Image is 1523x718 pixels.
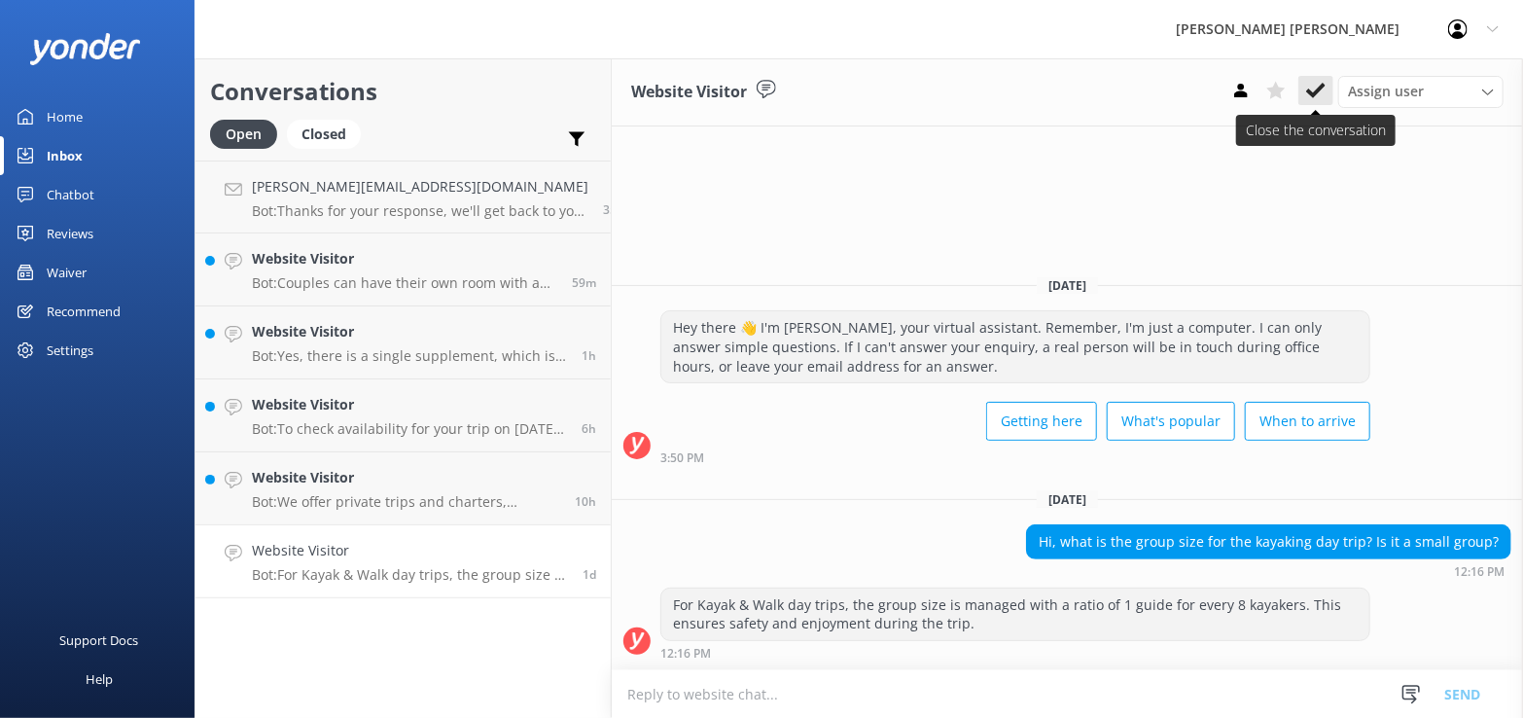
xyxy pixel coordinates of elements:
[210,123,287,144] a: Open
[195,379,611,452] a: Website VisitorBot:To check availability for your trip on [DATE], please use the Day Trip Finder ...
[287,120,361,149] div: Closed
[252,274,557,292] p: Bot: Couples can have their own room with a double (king bed) or twin (2 single beds) configurati...
[86,660,113,699] div: Help
[47,136,83,175] div: Inbox
[1026,564,1511,578] div: Aug 27 2025 12:16pm (UTC +12:00) Pacific/Auckland
[47,175,94,214] div: Chatbot
[1037,277,1098,294] span: [DATE]
[252,202,588,220] p: Bot: Thanks for your response, we'll get back to you as soon as we can during opening hours.
[60,621,139,660] div: Support Docs
[195,161,611,233] a: [PERSON_NAME][EMAIL_ADDRESS][DOMAIN_NAME]Bot:Thanks for your response, we'll get back to you as s...
[1338,76,1504,107] div: Assign User
[1348,81,1424,102] span: Assign user
[582,347,596,364] span: Aug 28 2025 01:43pm (UTC +12:00) Pacific/Auckland
[572,274,596,291] span: Aug 28 2025 02:10pm (UTC +12:00) Pacific/Auckland
[582,420,596,437] span: Aug 28 2025 09:00am (UTC +12:00) Pacific/Auckland
[47,214,93,253] div: Reviews
[252,420,567,438] p: Bot: To check availability for your trip on [DATE], please use the Day Trip Finder at [URL][DOMAI...
[660,452,704,464] strong: 3:50 PM
[603,201,627,218] span: Aug 28 2025 02:33pm (UTC +12:00) Pacific/Auckland
[1245,402,1370,441] button: When to arrive
[1037,491,1098,508] span: [DATE]
[252,394,567,415] h4: Website Visitor
[210,73,596,110] h2: Conversations
[252,566,568,584] p: Bot: For Kayak & Walk day trips, the group size is managed with a ratio of 1 guide for every 8 ka...
[660,648,711,660] strong: 12:16 PM
[575,493,596,510] span: Aug 28 2025 04:16am (UTC +12:00) Pacific/Auckland
[287,123,371,144] a: Closed
[195,525,611,598] a: Website VisitorBot:For Kayak & Walk day trips, the group size is managed with a ratio of 1 guide ...
[252,248,557,269] h4: Website Visitor
[252,467,560,488] h4: Website Visitor
[1107,402,1235,441] button: What's popular
[29,33,141,65] img: yonder-white-logo.png
[1454,566,1505,578] strong: 12:16 PM
[252,493,560,511] p: Bot: We offer private trips and charters, including private water taxi charters. Please contact u...
[1027,525,1510,558] div: Hi, what is the group size for the kayaking day trip? Is it a small group?
[195,233,611,306] a: Website VisitorBot:Couples can have their own room with a double (king bed) or twin (2 single bed...
[661,589,1369,640] div: For Kayak & Walk day trips, the group size is managed with a ratio of 1 guide for every 8 kayaker...
[195,306,611,379] a: Website VisitorBot:Yes, there is a single supplement, which is an additional 30-50% charge added ...
[47,331,93,370] div: Settings
[252,176,588,197] h4: [PERSON_NAME][EMAIL_ADDRESS][DOMAIN_NAME]
[252,540,568,561] h4: Website Visitor
[47,253,87,292] div: Waiver
[661,311,1369,382] div: Hey there 👋 I'm [PERSON_NAME], your virtual assistant. Remember, I'm just a computer. I can only ...
[986,402,1097,441] button: Getting here
[660,646,1370,660] div: Aug 27 2025 12:16pm (UTC +12:00) Pacific/Auckland
[252,321,567,342] h4: Website Visitor
[583,566,596,583] span: Aug 27 2025 12:16pm (UTC +12:00) Pacific/Auckland
[210,120,277,149] div: Open
[47,292,121,331] div: Recommend
[195,452,611,525] a: Website VisitorBot:We offer private trips and charters, including private water taxi charters. Pl...
[252,347,567,365] p: Bot: Yes, there is a single supplement, which is an additional 30-50% charge added to the retail ...
[47,97,83,136] div: Home
[631,80,747,105] h3: Website Visitor
[660,450,1370,464] div: Jul 21 2025 03:50pm (UTC +12:00) Pacific/Auckland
